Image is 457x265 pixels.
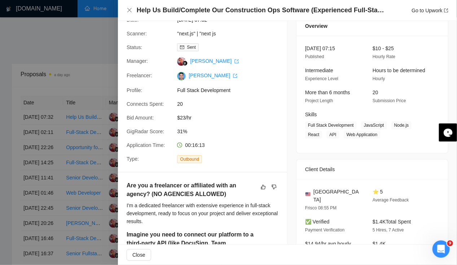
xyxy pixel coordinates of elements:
[132,251,145,259] span: Close
[127,142,165,148] span: Application Time:
[444,8,448,13] span: export
[412,8,448,13] a: Go to Upworkexport
[127,7,132,13] button: Close
[233,74,237,78] span: export
[259,183,268,191] button: like
[127,181,256,199] h5: Are you a freelancer or affiliated with an agency? (NO AGENCIES ALLOWED)
[185,142,205,148] span: 00:16:13
[305,227,344,233] span: Payment Verification
[127,115,154,121] span: Bid Amount:
[137,6,386,15] h4: Help Us Build/Complete Our Construction Ops Software (Experienced Full-Stack Developer Needed)
[305,90,350,95] span: More than 6 months
[127,249,151,261] button: Close
[127,156,139,162] span: Type:
[183,61,188,66] img: gigradar-bm.png
[177,72,186,81] img: c1xPIZKCd_5qpVW3p9_rL3BM5xnmTxF9N55oKzANS0DJi4p2e9ZOzoRW-Ms11vJalQ
[189,73,237,78] a: [PERSON_NAME] export
[447,240,453,246] span: 9
[373,241,386,247] span: $1.4K
[177,86,285,94] span: Full Stack Development
[177,100,285,108] span: 20
[270,183,278,191] button: dislike
[432,240,450,258] iframe: Intercom live chat
[313,188,361,204] span: [GEOGRAPHIC_DATA]
[305,219,330,225] span: ✅ Verified
[305,205,337,210] span: Frisco 08:55 PM
[180,45,184,49] span: mail
[127,87,142,93] span: Profile:
[127,44,142,50] span: Status:
[127,58,148,64] span: Manager:
[373,90,378,95] span: 20
[373,227,404,233] span: 5 Hires, 7 Active
[373,54,395,59] span: Hourly Rate
[177,143,182,148] span: clock-circle
[305,22,328,30] span: Overview
[373,98,406,103] span: Submission Price
[127,31,147,36] span: Scanner:
[177,155,202,163] span: Outbound
[261,184,266,190] span: like
[190,58,239,64] a: [PERSON_NAME] export
[326,131,339,139] span: API
[373,68,425,73] span: Hours to be determined
[127,7,132,13] span: close
[373,76,385,81] span: Hourly
[305,131,322,139] span: React
[373,197,409,203] span: Average Feedback
[127,201,278,225] div: I'm a dedicated freelancer with extensive experience in full-stack development, ready to focus on...
[177,114,285,122] span: $23/hr
[127,73,152,78] span: Freelancer:
[391,121,412,129] span: Node.js
[305,54,324,59] span: Published
[373,45,394,51] span: $10 - $25
[127,129,164,134] span: GigRadar Score:
[305,98,333,103] span: Project Length
[305,68,333,73] span: Intermediate
[373,219,411,225] span: $1.4K Total Spent
[127,101,164,107] span: Connects Spent:
[344,131,381,139] span: Web Application
[306,192,311,197] img: 🇺🇸
[361,121,387,129] span: JavaScript
[305,76,338,81] span: Experience Level
[272,184,277,190] span: dislike
[305,241,351,255] span: $14.94/hr avg hourly rate paid
[234,59,239,64] span: export
[187,45,196,50] span: Sent
[305,112,317,117] span: Skills
[177,31,216,36] a: "next.js" | "next js
[177,127,285,135] span: 31%
[305,121,357,129] span: Full Stack Development
[305,45,335,51] span: [DATE] 07:15
[373,189,383,195] span: ⭐ 5
[305,160,439,179] div: Client Details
